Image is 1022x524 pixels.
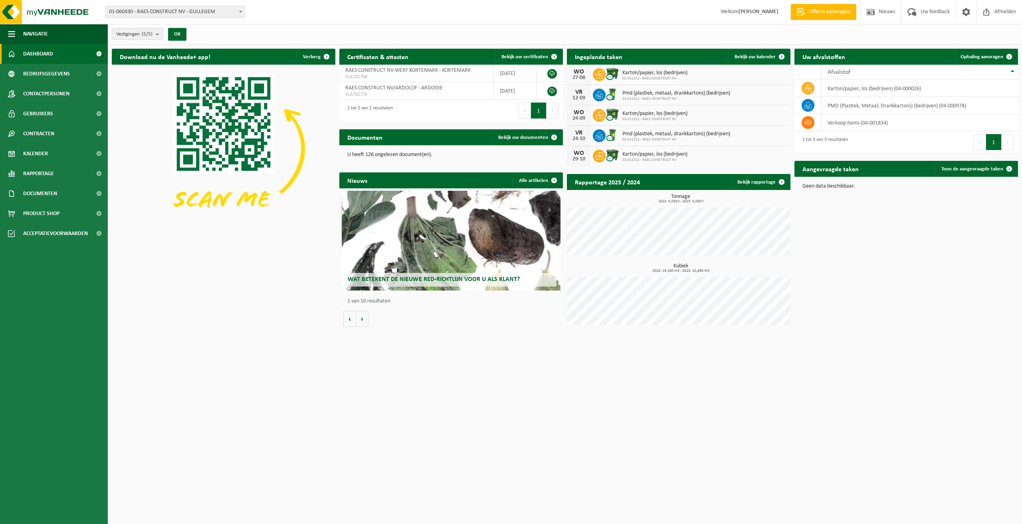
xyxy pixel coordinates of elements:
[495,49,562,65] a: Bekijk uw certificaten
[343,311,356,327] button: Vorige
[622,131,730,137] span: Pmd (plastiek, metaal, drankkartons) (bedrijven)
[622,151,687,158] span: Karton/papier, los (bedrijven)
[606,87,619,101] img: WB-0240-CU
[571,156,587,162] div: 29-10
[802,184,1010,189] p: Geen data beschikbaar.
[571,194,790,204] h3: Tonnage
[822,114,1018,131] td: verkoop items (04-001834)
[105,6,245,18] span: 01-060430 - RAES CONSTRUCT NV - GULLEGEM
[986,134,1002,150] button: 1
[339,129,390,145] h2: Documenten
[345,67,471,73] span: RAES CONSTRUCT NV-WERF KORTEMARK - KORTEMARK
[961,54,1003,59] span: Ophaling aanvragen
[622,97,730,101] span: 02-011312 - RAES CONSTRUCT NV
[622,70,687,76] span: Karton/papier, los (bedrijven)
[168,28,186,41] button: OK
[345,91,487,98] span: VLA702770
[513,172,562,188] a: Alle artikelen
[142,32,153,37] count: (5/5)
[23,64,70,84] span: Bedrijfsgegevens
[1002,134,1014,150] button: Next
[347,152,555,158] p: U heeft 126 ongelezen document(en).
[622,158,687,162] span: 02-011312 - RAES CONSTRUCT NV
[23,204,59,223] span: Product Shop
[941,166,1003,172] span: Toon de aangevraagde taken
[23,24,48,44] span: Navigatie
[973,134,986,150] button: Previous
[606,108,619,121] img: WB-1100-CU
[567,49,630,64] h2: Ingeplande taken
[935,161,1017,177] a: Toon de aangevraagde taken
[571,116,587,121] div: 24-09
[622,137,730,142] span: 02-011312 - RAES CONSTRUCT NV
[822,97,1018,114] td: PMD (Plastiek, Metaal, Drankkartons) (bedrijven) (04-000978)
[571,150,587,156] div: WO
[622,117,687,122] span: 02-011312 - RAES CONSTRUCT NV
[571,69,587,75] div: WO
[112,49,218,64] h2: Download nu de Vanheede+ app!
[622,111,687,117] span: Karton/papier, los (bedrijven)
[571,136,587,142] div: 24-10
[23,164,54,184] span: Rapportage
[112,28,163,40] button: Vestigingen(5/5)
[348,276,520,283] span: Wat betekent de nieuwe RED-richtlijn voor u als klant?
[112,65,335,232] img: Download de VHEPlus App
[116,28,153,40] span: Vestigingen
[606,67,619,81] img: WB-1100-CU
[23,84,69,104] span: Contactpersonen
[606,128,619,142] img: WB-0240-CU
[567,174,648,190] h2: Rapportage 2025 / 2024
[531,103,547,119] button: 1
[343,102,393,119] div: 1 tot 2 van 2 resultaten
[571,200,790,204] span: 2024: 0,030 t - 2025: 0,000 t
[498,135,548,140] span: Bekijk uw documenten
[728,49,790,65] a: Bekijk uw kalender
[739,9,778,15] strong: [PERSON_NAME]
[790,4,856,20] a: Offerte aanvragen
[735,54,776,59] span: Bekijk uw kalender
[356,311,368,327] button: Volgende
[571,269,790,273] span: 2024: 19,280 m3 - 2025: 10,860 m3
[23,124,54,144] span: Contracten
[303,54,321,59] span: Verberg
[106,6,245,18] span: 01-060430 - RAES CONSTRUCT NV - GULLEGEM
[23,104,53,124] span: Gebruikers
[23,184,57,204] span: Documenten
[23,223,88,243] span: Acceptatievoorwaarden
[622,76,687,81] span: 02-011312 - RAES CONSTRUCT NV
[807,8,852,16] span: Offerte aanvragen
[494,82,537,100] td: [DATE]
[518,103,531,119] button: Previous
[731,174,790,190] a: Bekijk rapportage
[23,44,53,64] span: Dashboard
[297,49,335,65] button: Verberg
[798,133,848,151] div: 1 tot 3 van 3 resultaten
[23,144,48,164] span: Kalender
[622,90,730,97] span: Pmd (plastiek, metaal, drankkartons) (bedrijven)
[492,129,562,145] a: Bekijk uw documenten
[339,172,375,188] h2: Nieuws
[571,89,587,95] div: VR
[828,69,850,75] span: Afvalstof
[501,54,548,59] span: Bekijk uw certificaten
[339,49,416,64] h2: Certificaten & attesten
[822,80,1018,97] td: karton/papier, los (bedrijven) (04-000026)
[347,299,559,304] p: 1 van 10 resultaten
[571,95,587,101] div: 12-09
[571,109,587,116] div: WO
[571,130,587,136] div: VR
[954,49,1017,65] a: Ophaling aanvragen
[571,263,790,273] h3: Kubiek
[794,161,867,176] h2: Aangevraagde taken
[547,103,559,119] button: Next
[571,75,587,81] div: 27-08
[342,191,561,291] a: Wat betekent de nieuwe RED-richtlijn voor u als klant?
[345,85,443,91] span: RAES CONSTRUCT NV/ARDOLOF - ARDOOIE
[794,49,853,64] h2: Uw afvalstoffen
[494,65,537,82] td: [DATE]
[606,148,619,162] img: WB-1100-CU
[345,74,487,80] span: VLA702768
